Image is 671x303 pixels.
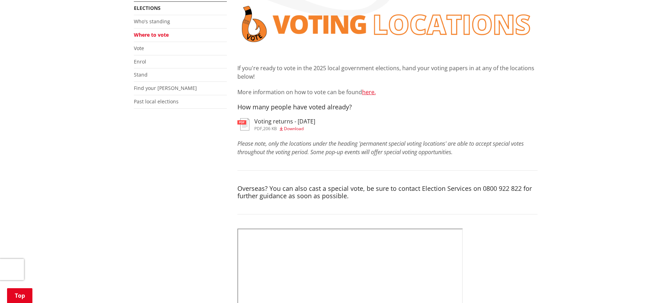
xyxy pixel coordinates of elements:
[237,118,249,131] img: document-pdf.svg
[284,126,304,132] span: Download
[134,85,197,91] a: Find your [PERSON_NAME]
[134,98,179,105] a: Past local elections
[134,31,169,38] a: Where to vote
[134,71,148,78] a: Stand
[254,126,262,132] span: pdf
[263,126,277,132] span: 206 KB
[237,140,524,156] em: Please note, only the locations under the heading 'permanent special voting locations' are able t...
[362,88,376,96] a: here.
[134,45,144,51] a: Vote
[134,18,170,25] a: Who's standing
[237,103,538,111] h4: How many people have voted already?
[134,58,146,65] a: Enrol
[237,118,315,131] a: Voting returns - [DATE] pdf,206 KB Download
[639,273,664,299] iframe: Messenger Launcher
[134,5,161,11] a: Elections
[237,185,538,200] h4: Overseas? You can also cast a special vote, be sure to contact Election Services on 0800 922 822 ...
[237,88,538,96] p: More information on how to vote can be found
[7,288,32,303] a: Top
[237,64,538,81] p: If you're ready to vote in the 2025 local government elections, hand your voting papers in at any...
[254,118,315,125] h3: Voting returns - [DATE]
[237,1,538,47] img: voting locations banner
[254,127,315,131] div: ,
